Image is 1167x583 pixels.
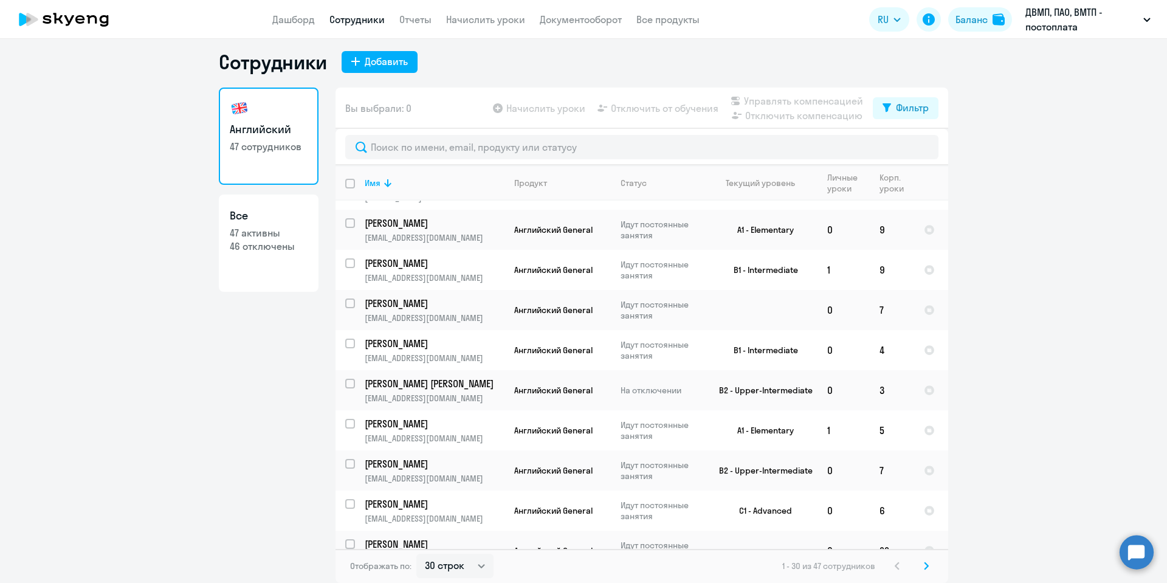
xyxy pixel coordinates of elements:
[514,224,593,235] span: Английский General
[365,537,502,551] p: [PERSON_NAME]
[636,13,700,26] a: Все продукты
[230,140,308,153] p: 47 сотрудников
[704,491,818,531] td: C1 - Advanced
[365,457,502,471] p: [PERSON_NAME]
[365,232,504,243] p: [EMAIL_ADDRESS][DOMAIN_NAME]
[870,531,914,571] td: 22
[230,98,249,118] img: english
[365,377,502,390] p: [PERSON_NAME] [PERSON_NAME]
[365,272,504,283] p: [EMAIL_ADDRESS][DOMAIN_NAME]
[272,13,315,26] a: Дашборд
[399,13,432,26] a: Отчеты
[714,178,817,188] div: Текущий уровень
[818,330,870,370] td: 0
[365,257,504,270] a: [PERSON_NAME]
[993,13,1005,26] img: balance
[365,216,502,230] p: [PERSON_NAME]
[870,450,914,491] td: 7
[446,13,525,26] a: Начислить уроки
[350,561,411,571] span: Отображать по:
[365,417,504,430] a: [PERSON_NAME]
[329,13,385,26] a: Сотрудники
[365,178,504,188] div: Имя
[540,13,622,26] a: Документооборот
[827,172,869,194] div: Личные уроки
[827,172,861,194] div: Личные уроки
[869,7,909,32] button: RU
[621,339,704,361] p: Идут постоянные занятия
[230,208,308,224] h3: Все
[878,12,889,27] span: RU
[514,345,593,356] span: Английский General
[365,312,504,323] p: [EMAIL_ADDRESS][DOMAIN_NAME]
[365,537,504,551] a: [PERSON_NAME]
[955,12,988,27] div: Баланс
[818,531,870,571] td: 0
[365,54,408,69] div: Добавить
[782,561,875,571] span: 1 - 30 из 47 сотрудников
[870,210,914,250] td: 9
[365,337,504,350] a: [PERSON_NAME]
[1025,5,1138,34] p: ДВМП, ПАО, ВМТП - постоплата
[621,385,704,396] p: На отключении
[621,500,704,522] p: Идут постоянные занятия
[365,457,504,471] a: [PERSON_NAME]
[621,460,704,481] p: Идут постоянные занятия
[621,540,704,562] p: Идут постоянные занятия
[514,178,547,188] div: Продукт
[870,370,914,410] td: 3
[870,250,914,290] td: 9
[880,172,906,194] div: Корп. уроки
[818,450,870,491] td: 0
[704,450,818,491] td: B2 - Upper-Intermediate
[365,216,504,230] a: [PERSON_NAME]
[230,226,308,240] p: 47 активны
[1019,5,1157,34] button: ДВМП, ПАО, ВМТП - постоплата
[230,122,308,137] h3: Английский
[514,264,593,275] span: Английский General
[345,101,411,116] span: Вы выбрали: 0
[514,465,593,476] span: Английский General
[365,337,502,350] p: [PERSON_NAME]
[514,178,610,188] div: Продукт
[365,433,504,444] p: [EMAIL_ADDRESS][DOMAIN_NAME]
[514,385,593,396] span: Английский General
[219,50,327,74] h1: Сотрудники
[704,410,818,450] td: A1 - Elementary
[219,88,318,185] a: Английский47 сотрудников
[230,240,308,253] p: 46 отключены
[704,250,818,290] td: B1 - Intermediate
[365,257,502,270] p: [PERSON_NAME]
[896,100,929,115] div: Фильтр
[345,135,938,159] input: Поиск по имени, email, продукту или статусу
[219,195,318,292] a: Все47 активны46 отключены
[704,210,818,250] td: A1 - Elementary
[948,7,1012,32] button: Балансbalance
[818,410,870,450] td: 1
[621,178,647,188] div: Статус
[365,497,502,511] p: [PERSON_NAME]
[365,473,504,484] p: [EMAIL_ADDRESS][DOMAIN_NAME]
[870,330,914,370] td: 4
[818,370,870,410] td: 0
[704,370,818,410] td: B2 - Upper-Intermediate
[870,491,914,531] td: 6
[365,417,502,430] p: [PERSON_NAME]
[365,513,504,524] p: [EMAIL_ADDRESS][DOMAIN_NAME]
[818,491,870,531] td: 0
[818,250,870,290] td: 1
[365,297,504,310] a: [PERSON_NAME]
[621,219,704,241] p: Идут постоянные занятия
[818,210,870,250] td: 0
[365,178,380,188] div: Имя
[514,425,593,436] span: Английский General
[621,419,704,441] p: Идут постоянные занятия
[621,178,704,188] div: Статус
[514,545,593,556] span: Английский General
[514,305,593,316] span: Английский General
[704,330,818,370] td: B1 - Intermediate
[365,393,504,404] p: [EMAIL_ADDRESS][DOMAIN_NAME]
[873,97,938,119] button: Фильтр
[870,410,914,450] td: 5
